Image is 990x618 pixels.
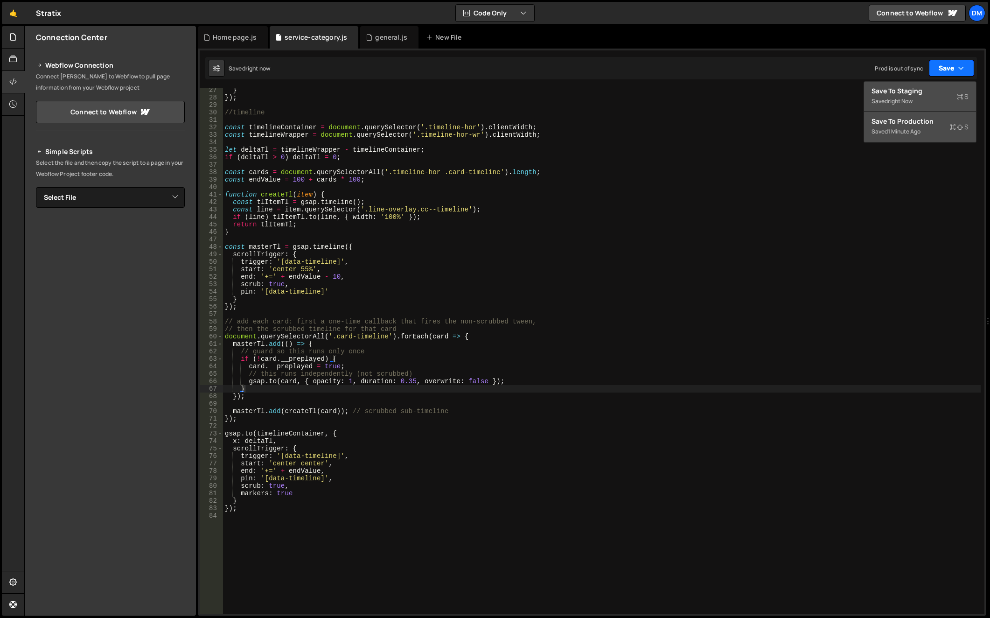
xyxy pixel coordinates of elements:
div: 30 [200,109,223,116]
a: 🤙 [2,2,25,24]
div: Saved [229,64,270,72]
div: 67 [200,385,223,393]
div: 54 [200,288,223,295]
h2: Connection Center [36,32,107,42]
div: 33 [200,131,223,139]
div: 35 [200,146,223,154]
div: 27 [200,86,223,94]
div: Save to Staging [871,86,969,96]
div: Stratix [36,7,61,19]
h2: Simple Scripts [36,146,185,157]
div: 69 [200,400,223,407]
div: Saved [871,96,969,107]
div: 79 [200,475,223,482]
div: 28 [200,94,223,101]
button: Code Only [456,5,534,21]
p: Connect [PERSON_NAME] to Webflow to pull page information from your Webflow project [36,71,185,93]
div: 45 [200,221,223,228]
span: S [949,122,969,132]
div: 68 [200,393,223,400]
div: 36 [200,154,223,161]
div: general.js [375,33,407,42]
a: Connect to Webflow [869,5,966,21]
div: 57 [200,310,223,318]
div: Prod is out of sync [875,64,923,72]
div: 59 [200,325,223,333]
div: Home page.js [213,33,257,42]
div: 51 [200,266,223,273]
div: 40 [200,183,223,191]
div: 38 [200,169,223,176]
a: Connect to Webflow [36,101,185,123]
iframe: YouTube video player [36,313,186,397]
div: 72 [200,422,223,430]
div: right now [888,97,913,105]
span: S [957,92,969,101]
div: right now [245,64,270,72]
div: 58 [200,318,223,325]
div: 64 [200,363,223,370]
div: 29 [200,101,223,109]
div: 73 [200,430,223,437]
div: Code Only [864,81,976,143]
div: 66 [200,378,223,385]
div: 37 [200,161,223,169]
div: 34 [200,139,223,146]
div: Save to Production [871,117,969,126]
p: Select the file and then copy the script to a page in your Webflow Project footer code. [36,157,185,180]
div: 39 [200,176,223,183]
iframe: YouTube video player [36,223,186,307]
div: 31 [200,116,223,124]
button: Save to StagingS Savedright now [864,82,976,112]
div: 84 [200,512,223,520]
div: 61 [200,340,223,348]
div: 46 [200,228,223,236]
div: 47 [200,236,223,243]
div: 42 [200,198,223,206]
div: service-category.js [285,33,347,42]
div: 50 [200,258,223,266]
div: 48 [200,243,223,251]
div: 83 [200,505,223,512]
div: 78 [200,467,223,475]
div: 32 [200,124,223,131]
div: 56 [200,303,223,310]
div: 75 [200,445,223,452]
button: Save to ProductionS Saved1 minute ago [864,112,976,142]
div: 82 [200,497,223,505]
div: 63 [200,355,223,363]
div: 55 [200,295,223,303]
div: 81 [200,490,223,497]
div: New File [426,33,465,42]
div: 74 [200,437,223,445]
div: 77 [200,460,223,467]
div: 70 [200,407,223,415]
div: 1 minute ago [888,127,920,135]
button: Save [929,60,974,77]
div: 41 [200,191,223,198]
div: 71 [200,415,223,422]
div: Saved [871,126,969,137]
h2: Webflow Connection [36,60,185,71]
div: 44 [200,213,223,221]
div: 65 [200,370,223,378]
div: 62 [200,348,223,355]
div: 60 [200,333,223,340]
div: 49 [200,251,223,258]
div: 76 [200,452,223,460]
div: 43 [200,206,223,213]
a: Dm [969,5,985,21]
div: 53 [200,281,223,288]
div: 80 [200,482,223,490]
div: 52 [200,273,223,281]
